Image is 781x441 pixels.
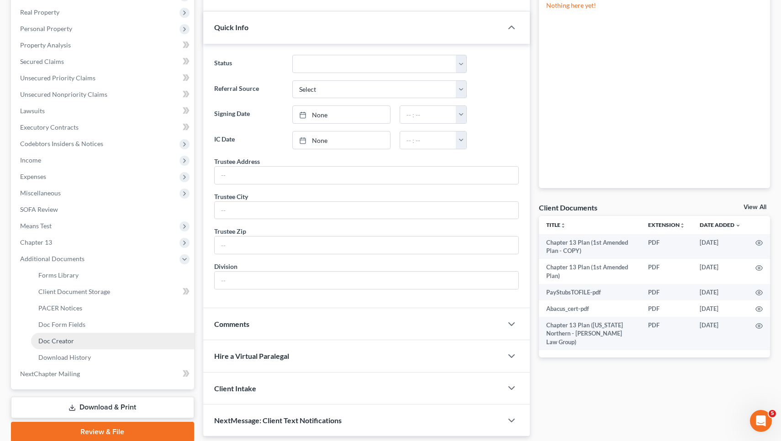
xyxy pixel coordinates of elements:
[560,223,566,228] i: unfold_more
[641,259,692,284] td: PDF
[692,234,748,259] td: [DATE]
[215,167,519,184] input: --
[13,119,194,136] a: Executory Contracts
[20,90,107,98] span: Unsecured Nonpriority Claims
[38,271,79,279] span: Forms Library
[214,262,237,271] div: Division
[214,192,248,201] div: Trustee City
[680,223,685,228] i: unfold_more
[546,1,763,10] p: Nothing here yet!
[539,284,641,300] td: PayStubsTOFILE-pdf
[210,131,288,149] label: IC Date
[400,106,456,123] input: -- : --
[735,223,741,228] i: expand_more
[20,173,46,180] span: Expenses
[648,221,685,228] a: Extensionunfold_more
[293,106,390,123] a: None
[20,222,52,230] span: Means Test
[700,221,741,228] a: Date Added expand_more
[641,284,692,300] td: PDF
[539,203,597,212] div: Client Documents
[20,255,84,262] span: Additional Documents
[641,234,692,259] td: PDF
[20,41,71,49] span: Property Analysis
[214,226,246,236] div: Trustee Zip
[31,283,194,300] a: Client Document Storage
[31,316,194,333] a: Doc Form Fields
[20,25,72,32] span: Personal Property
[20,107,45,115] span: Lawsuits
[13,70,194,86] a: Unsecured Priority Claims
[13,86,194,103] a: Unsecured Nonpriority Claims
[215,236,519,254] input: --
[11,397,194,418] a: Download & Print
[293,131,390,149] a: None
[641,317,692,350] td: PDF
[13,37,194,53] a: Property Analysis
[215,272,519,289] input: --
[13,366,194,382] a: NextChapter Mailing
[20,189,61,197] span: Miscellaneous
[20,74,95,82] span: Unsecured Priority Claims
[20,205,58,213] span: SOFA Review
[20,58,64,65] span: Secured Claims
[210,80,288,99] label: Referral Source
[31,267,194,283] a: Forms Library
[641,300,692,317] td: PDF
[38,337,74,345] span: Doc Creator
[20,8,59,16] span: Real Property
[214,384,256,393] span: Client Intake
[210,55,288,73] label: Status
[38,320,85,328] span: Doc Form Fields
[214,352,289,360] span: Hire a Virtual Paralegal
[31,333,194,349] a: Doc Creator
[744,204,766,210] a: View All
[13,53,194,70] a: Secured Claims
[20,156,41,164] span: Income
[750,410,772,432] iframe: Intercom live chat
[20,370,80,378] span: NextChapter Mailing
[214,416,342,425] span: NextMessage: Client Text Notifications
[38,304,82,312] span: PACER Notices
[546,221,566,228] a: Titleunfold_more
[210,105,288,124] label: Signing Date
[692,300,748,317] td: [DATE]
[539,300,641,317] td: Abacus_cert-pdf
[692,259,748,284] td: [DATE]
[539,317,641,350] td: Chapter 13 Plan ([US_STATE] Northern - [PERSON_NAME] Law Group)
[539,259,641,284] td: Chapter 13 Plan (1st Amended Plan)
[20,140,103,147] span: Codebtors Insiders & Notices
[692,284,748,300] td: [DATE]
[31,300,194,316] a: PACER Notices
[214,23,248,31] span: Quick Info
[539,234,641,259] td: Chapter 13 Plan (1st Amended Plan - COPY)
[214,157,260,166] div: Trustee Address
[38,288,110,295] span: Client Document Storage
[769,410,776,417] span: 5
[20,123,79,131] span: Executory Contracts
[13,103,194,119] a: Lawsuits
[215,202,519,219] input: --
[692,317,748,350] td: [DATE]
[20,238,52,246] span: Chapter 13
[13,201,194,218] a: SOFA Review
[31,349,194,366] a: Download History
[214,320,249,328] span: Comments
[400,131,456,149] input: -- : --
[38,353,91,361] span: Download History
